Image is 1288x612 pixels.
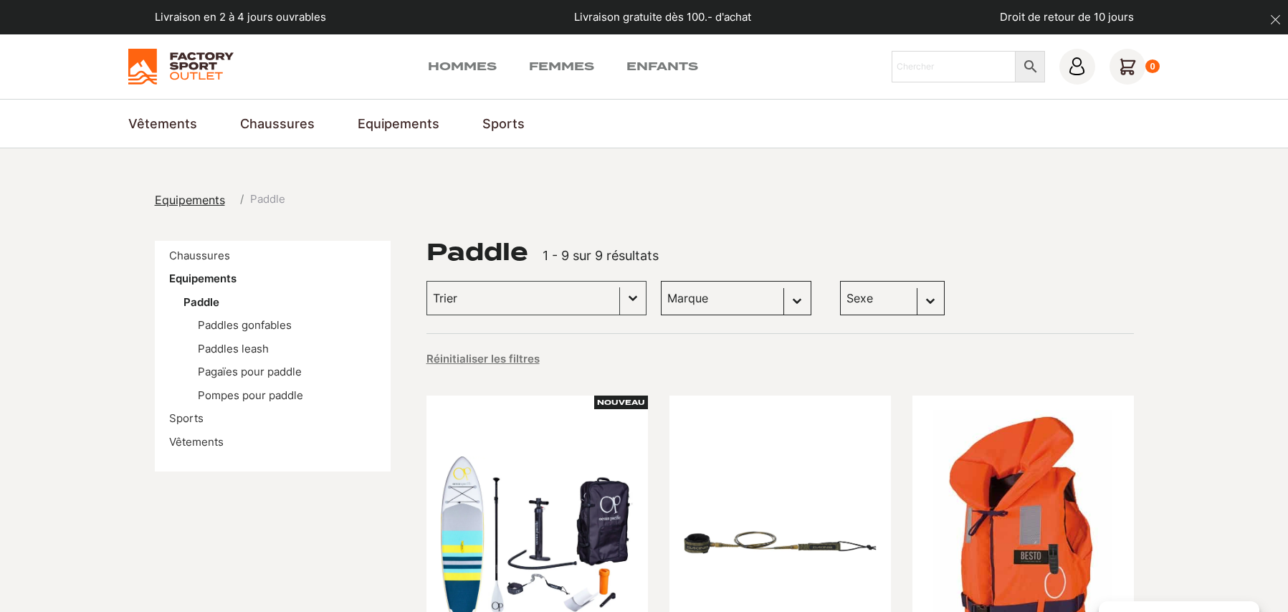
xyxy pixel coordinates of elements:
a: Vêtements [128,114,197,133]
p: Droit de retour de 10 jours [1000,9,1134,26]
a: Enfants [626,58,698,75]
button: Réinitialiser les filtres [426,352,540,366]
input: Trier [433,289,614,307]
button: Basculer la liste [620,282,646,315]
a: Vêtements [169,435,224,449]
span: Paddle [250,191,285,208]
a: Chaussures [240,114,315,133]
input: Chercher [892,51,1016,82]
a: Sports [169,411,204,425]
a: Paddles leash [198,342,269,355]
button: dismiss [1263,7,1288,32]
p: Livraison en 2 à 4 jours ouvrables [155,9,326,26]
a: Sports [482,114,525,133]
a: Equipements [155,191,234,209]
span: Equipements [155,193,225,207]
a: Paddle [183,295,219,309]
a: Pompes pour paddle [198,388,303,402]
a: Femmes [529,58,594,75]
h1: Paddle [426,241,528,264]
a: Pagaïes pour paddle [198,365,302,378]
a: Chaussures [169,249,230,262]
img: Factory Sport Outlet [128,49,234,85]
div: 0 [1145,59,1160,74]
span: 1 - 9 sur 9 résultats [543,248,659,263]
a: Equipements [169,272,237,285]
a: Hommes [428,58,497,75]
a: Equipements [358,114,439,133]
p: Livraison gratuite dès 100.- d'achat [574,9,751,26]
nav: breadcrumbs [155,191,285,209]
a: Paddles gonfables [198,318,292,332]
